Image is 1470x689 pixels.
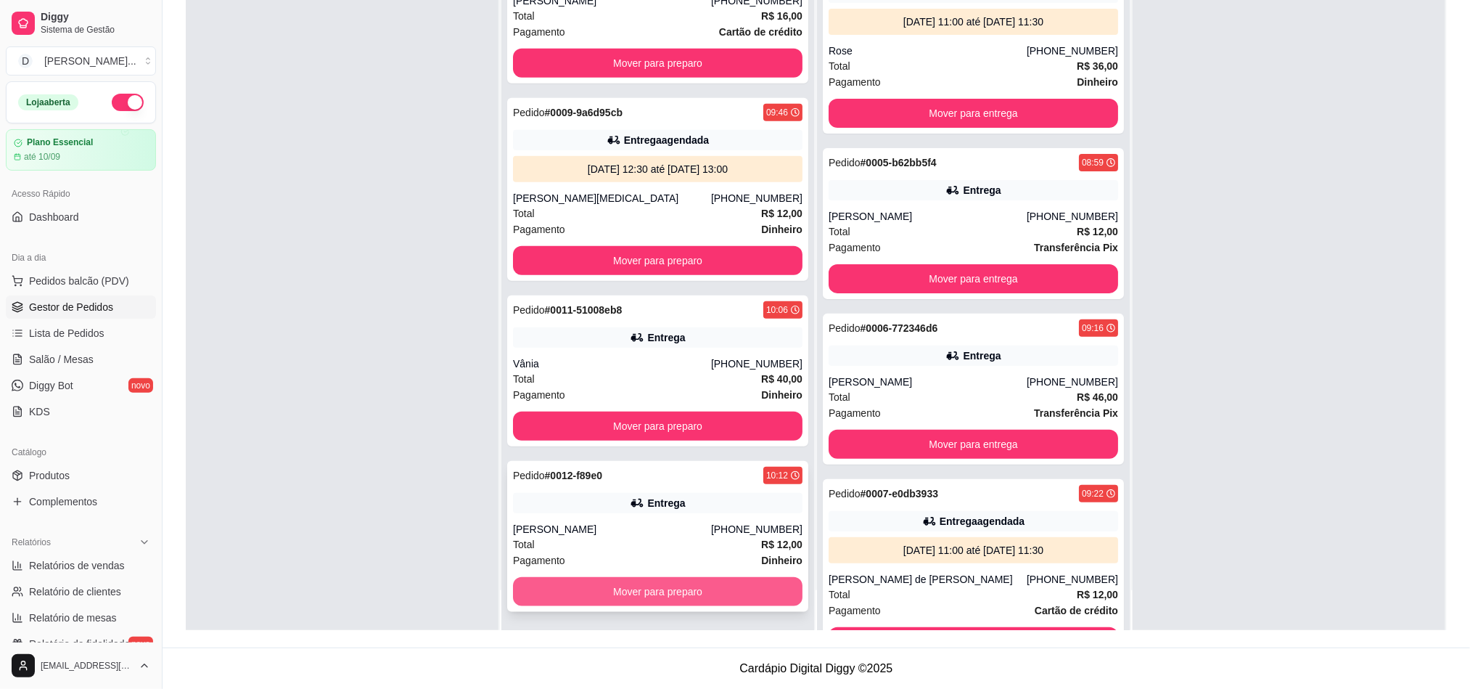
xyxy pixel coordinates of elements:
a: Plano Essencialaté 10/09 [6,129,156,171]
button: Mover para preparo [513,246,802,275]
div: [DATE] 11:00 até [DATE] 11:30 [834,543,1112,558]
div: [PHONE_NUMBER] [711,191,802,205]
a: DiggySistema de Gestão [6,6,156,41]
strong: Dinheiro [761,224,802,235]
strong: R$ 12,00 [761,539,802,550]
div: Acesso Rápido [6,182,156,205]
div: Catálogo [6,441,156,464]
div: [PHONE_NUMBER] [1027,44,1118,58]
div: Entrega [647,496,685,510]
div: [PERSON_NAME] de [PERSON_NAME] [829,572,1027,587]
span: Sistema de Gestão [41,24,150,36]
div: Loja aberta [18,94,78,110]
a: Relatório de mesas [6,606,156,629]
strong: R$ 12,00 [1077,589,1118,600]
button: Mover para preparo [513,49,802,78]
strong: Dinheiro [761,389,802,401]
a: Relatórios de vendas [6,554,156,577]
span: Total [513,371,535,387]
article: Plano Essencial [27,137,93,148]
a: Diggy Botnovo [6,374,156,397]
span: Pedido [829,322,861,334]
a: Produtos [6,464,156,487]
div: 08:59 [1082,157,1104,168]
div: Entrega agendada [624,133,709,147]
button: Mover para entrega [829,627,1118,656]
div: 09:22 [1082,488,1104,500]
strong: R$ 36,00 [1077,60,1118,72]
a: Lista de Pedidos [6,322,156,345]
div: [PERSON_NAME] [513,522,711,537]
strong: Transferência Pix [1034,242,1118,253]
span: Pedido [513,107,545,118]
button: Select a team [6,46,156,76]
span: Total [829,389,850,405]
span: D [18,54,33,68]
div: [DATE] 12:30 até [DATE] 13:00 [519,162,797,176]
span: Pagamento [513,553,565,568]
span: Diggy [41,11,150,24]
span: [EMAIL_ADDRESS][DOMAIN_NAME] [41,660,133,672]
span: Dashboard [29,210,79,224]
span: Produtos [29,468,70,483]
span: Total [513,8,535,24]
span: Pedido [829,157,861,168]
button: Alterar Status [112,94,144,111]
div: 09:46 [766,107,788,118]
div: [PERSON_NAME] [829,375,1027,389]
span: Pagamento [829,74,881,90]
span: KDS [29,404,50,419]
span: Total [513,537,535,553]
button: Pedidos balcão (PDV) [6,269,156,293]
strong: R$ 16,00 [761,10,802,22]
div: Entrega [963,183,1001,197]
button: Mover para entrega [829,264,1118,293]
span: Total [513,205,535,221]
span: Pagamento [829,240,881,256]
strong: R$ 46,00 [1077,391,1118,403]
a: KDS [6,400,156,423]
button: Mover para entrega [829,430,1118,459]
div: [PHONE_NUMBER] [1027,572,1118,587]
div: 10:12 [766,470,788,481]
strong: Transferência Pix [1034,407,1118,419]
div: [PHONE_NUMBER] [711,356,802,371]
div: Rose [829,44,1027,58]
a: Complementos [6,490,156,513]
div: 09:16 [1082,322,1104,334]
span: Pedido [513,304,545,316]
strong: # 0011-51008eb8 [545,304,623,316]
a: Dashboard [6,205,156,229]
strong: # 0012-f89e0 [545,470,602,481]
strong: R$ 12,00 [761,208,802,219]
span: Total [829,224,850,240]
div: Dia a dia [6,246,156,269]
button: Mover para preparo [513,412,802,441]
strong: Cartão de crédito [719,26,802,38]
span: Pagamento [513,221,565,237]
div: [PERSON_NAME] [829,209,1027,224]
span: Complementos [29,494,97,509]
strong: Cartão de crédito [1035,605,1118,616]
a: Salão / Mesas [6,348,156,371]
span: Total [829,587,850,603]
span: Gestor de Pedidos [29,300,113,314]
div: [PHONE_NUMBER] [1027,375,1118,389]
a: Relatório de fidelidadenovo [6,632,156,656]
button: Mover para entrega [829,99,1118,128]
span: Relatório de fidelidade [29,637,130,651]
strong: R$ 12,00 [1077,226,1118,237]
strong: Dinheiro [761,555,802,566]
span: Pagamento [513,24,565,40]
span: Pagamento [513,387,565,403]
span: Pagamento [829,603,881,619]
button: [EMAIL_ADDRESS][DOMAIN_NAME] [6,648,156,683]
span: Total [829,58,850,74]
button: Mover para preparo [513,577,802,606]
footer: Cardápio Digital Diggy © 2025 [163,648,1470,689]
span: Salão / Mesas [29,352,94,367]
strong: R$ 40,00 [761,373,802,385]
span: Lista de Pedidos [29,326,104,341]
span: Pedidos balcão (PDV) [29,274,129,288]
article: até 10/09 [24,151,60,163]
